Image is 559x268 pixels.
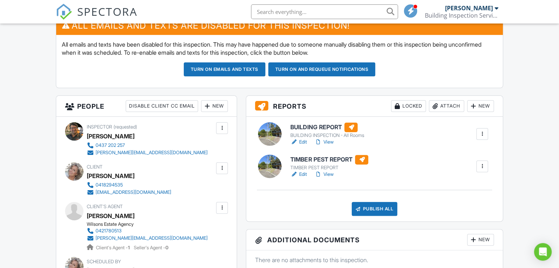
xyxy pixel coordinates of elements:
h3: Reports [246,96,503,117]
h3: People [56,96,237,117]
strong: 0 [165,245,168,250]
h6: TIMBER PEST REPORT [290,155,368,164]
span: Client [87,164,103,170]
div: BUILDING INSPECTION - All Rooms [290,133,364,138]
h6: BUILDING REPORT [290,123,364,132]
h3: All emails and texts are disabled for this inspection! [56,17,503,35]
div: New [467,234,494,246]
span: Inspector [87,124,112,130]
input: Search everything... [251,4,398,19]
div: [PERSON_NAME] [87,131,135,142]
a: Edit [290,138,307,146]
a: [PERSON_NAME][EMAIL_ADDRESS][DOMAIN_NAME] [87,235,208,242]
div: [PERSON_NAME][EMAIL_ADDRESS][DOMAIN_NAME] [96,235,208,241]
a: SPECTORA [56,10,137,25]
a: 0421780513 [87,227,208,235]
span: SPECTORA [77,4,137,19]
a: 0437 202 257 [87,142,208,149]
div: Publish All [352,202,398,216]
a: Edit [290,171,307,178]
div: [PERSON_NAME] [87,210,135,221]
p: There are no attachments to this inspection. [255,256,494,264]
h3: Additional Documents [246,229,503,250]
div: 0437 202 257 [96,142,125,148]
span: Seller's Agent - [134,245,168,250]
a: [EMAIL_ADDRESS][DOMAIN_NAME] [87,189,171,196]
a: [PERSON_NAME][EMAIL_ADDRESS][DOMAIN_NAME] [87,149,208,156]
div: Locked [391,100,426,112]
div: Open Intercom Messenger [534,243,552,261]
a: View [314,138,333,146]
img: The Best Home Inspection Software - Spectora [56,4,72,20]
a: TIMBER PEST REPORT TIMBER PEST REPORT [290,155,368,171]
span: Scheduled By [87,259,121,264]
div: Attach [429,100,464,112]
div: Wilsons Estate Agency [87,221,214,227]
div: Disable Client CC Email [126,100,198,112]
strong: 1 [128,245,130,250]
div: TIMBER PEST REPORT [290,165,368,171]
a: BUILDING REPORT BUILDING INSPECTION - All Rooms [290,123,364,139]
p: All emails and texts have been disabled for this inspection. This may have happened due to someon... [62,40,497,57]
span: Client's Agent [87,204,123,209]
div: [PERSON_NAME] [445,4,493,12]
div: New [467,100,494,112]
span: Client's Agent - [96,245,131,250]
span: (requested) [114,124,137,130]
button: Turn on and Requeue Notifications [268,62,376,76]
a: View [314,171,333,178]
div: 0418294535 [96,182,123,188]
div: Building Inspection Services [425,12,498,19]
div: [PERSON_NAME][EMAIL_ADDRESS][DOMAIN_NAME] [96,150,208,156]
div: [EMAIL_ADDRESS][DOMAIN_NAME] [96,189,171,195]
div: 0421780513 [96,228,122,234]
a: 0418294535 [87,181,171,189]
div: New [201,100,228,112]
div: [PERSON_NAME] [87,170,135,181]
button: Turn on emails and texts [184,62,265,76]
